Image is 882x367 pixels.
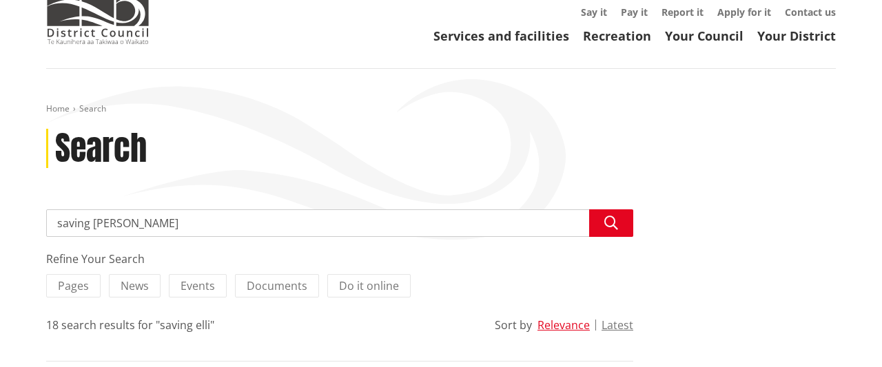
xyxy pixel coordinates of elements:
div: Sort by [495,317,532,333]
a: Apply for it [717,6,771,19]
div: 18 search results for "saving elli" [46,317,214,333]
button: Latest [602,319,633,331]
a: Your Council [665,28,743,44]
a: Say it [581,6,607,19]
iframe: Messenger Launcher [819,309,868,359]
button: Relevance [537,319,590,331]
span: Events [181,278,215,293]
span: News [121,278,149,293]
h1: Search [55,129,147,169]
a: Services and facilities [433,28,569,44]
a: Report it [661,6,704,19]
a: Pay it [621,6,648,19]
a: Home [46,103,70,114]
a: Your District [757,28,836,44]
div: Refine Your Search [46,251,633,267]
span: Do it online [339,278,399,293]
nav: breadcrumb [46,103,836,115]
span: Search [79,103,106,114]
a: Contact us [785,6,836,19]
input: Search input [46,209,633,237]
a: Recreation [583,28,651,44]
span: Pages [58,278,89,293]
span: Documents [247,278,307,293]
